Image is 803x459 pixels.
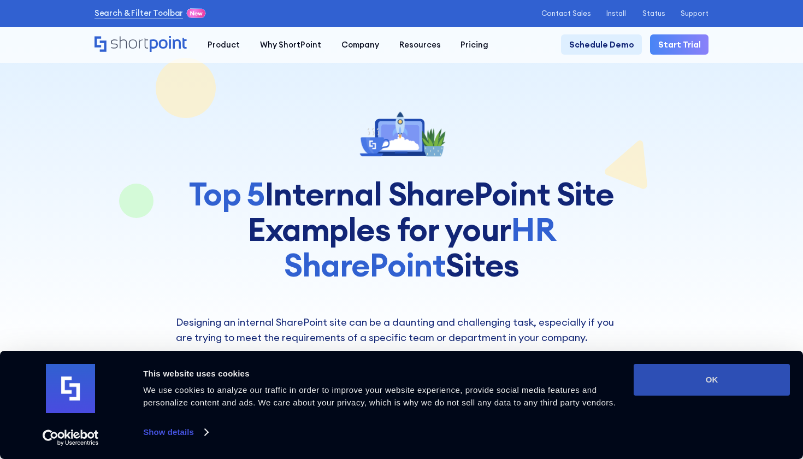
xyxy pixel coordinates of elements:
[642,9,665,17] a: Status
[143,367,621,380] div: This website uses cookies
[260,39,321,51] div: Why ShortPoint
[198,34,250,55] a: Product
[650,34,708,55] a: Start Trial
[561,34,642,55] a: Schedule Demo
[95,36,188,54] a: Home
[460,39,488,51] div: Pricing
[451,34,499,55] a: Pricing
[681,9,708,17] a: Support
[46,364,95,413] img: logo
[541,9,591,17] a: Contact Sales
[341,39,379,51] div: Company
[143,385,616,407] span: We use cookies to analyze our traffic in order to improve your website experience, provide social...
[143,424,208,440] a: Show details
[284,209,556,285] span: HR SharePoint
[250,34,332,55] a: Why ShortPoint
[95,7,184,19] a: Search & Filter Toolbar
[634,364,790,396] button: OK
[176,176,628,283] h1: Internal SharePoint Site Examples for your Sites
[23,429,119,446] a: Usercentrics Cookiebot - opens in a new window
[606,332,803,459] iframe: Chat Widget
[189,173,264,214] span: Top 5
[208,39,240,51] div: Product
[399,39,441,51] div: Resources
[389,34,451,55] a: Resources
[176,315,628,436] p: Designing an internal SharePoint site can be a daunting and challenging task, especially if you a...
[331,34,389,55] a: Company
[606,9,626,17] a: Install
